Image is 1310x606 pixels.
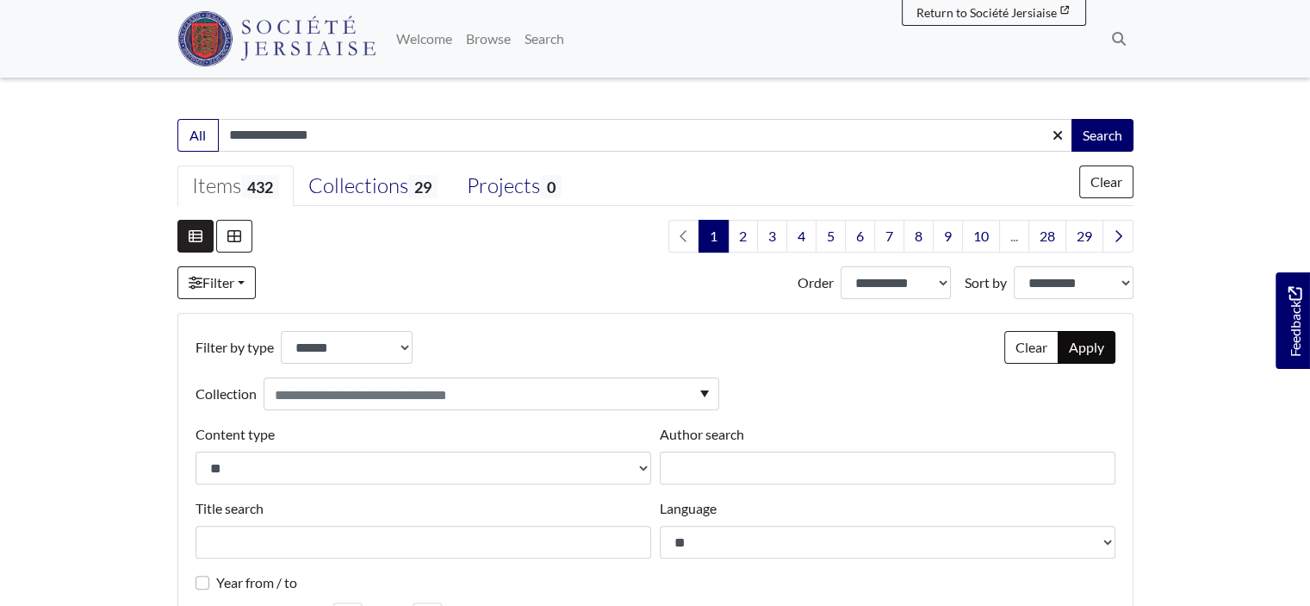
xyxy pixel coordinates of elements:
[816,220,846,253] a: Goto page 5
[1028,220,1066,253] a: Goto page 28
[698,220,729,253] span: Goto page 1
[1102,220,1133,253] a: Next page
[916,5,1057,20] span: Return to Société Jersiaise
[467,173,561,199] div: Projects
[196,378,257,410] label: Collection
[798,272,834,293] label: Order
[192,173,279,199] div: Items
[1071,119,1133,152] button: Search
[518,22,571,56] a: Search
[540,175,561,198] span: 0
[933,220,963,253] a: Goto page 9
[216,572,297,593] label: Year from / to
[196,498,264,519] label: Title search
[1284,287,1305,357] span: Feedback
[965,272,1007,293] label: Sort by
[1276,272,1310,369] a: Would you like to provide feedback?
[177,7,376,71] a: Société Jersiaise logo
[408,175,438,198] span: 29
[845,220,875,253] a: Goto page 6
[218,119,1073,152] input: Enter one or more search terms...
[757,220,787,253] a: Goto page 3
[389,22,459,56] a: Welcome
[903,220,934,253] a: Goto page 8
[459,22,518,56] a: Browse
[668,220,699,253] li: Previous page
[962,220,1000,253] a: Goto page 10
[660,424,744,445] label: Author search
[196,331,274,364] label: Filter by type
[177,11,376,66] img: Société Jersiaise
[661,220,1133,253] nav: pagination
[308,173,438,199] div: Collections
[177,119,219,152] button: All
[1065,220,1103,253] a: Goto page 29
[660,498,717,519] label: Language
[177,266,256,299] a: Filter
[241,175,279,198] span: 432
[1079,166,1133,198] button: Clear
[786,220,816,253] a: Goto page 4
[1058,331,1115,364] button: Apply
[728,220,758,253] a: Goto page 2
[874,220,904,253] a: Goto page 7
[196,424,275,445] label: Content type
[1004,331,1059,364] button: Clear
